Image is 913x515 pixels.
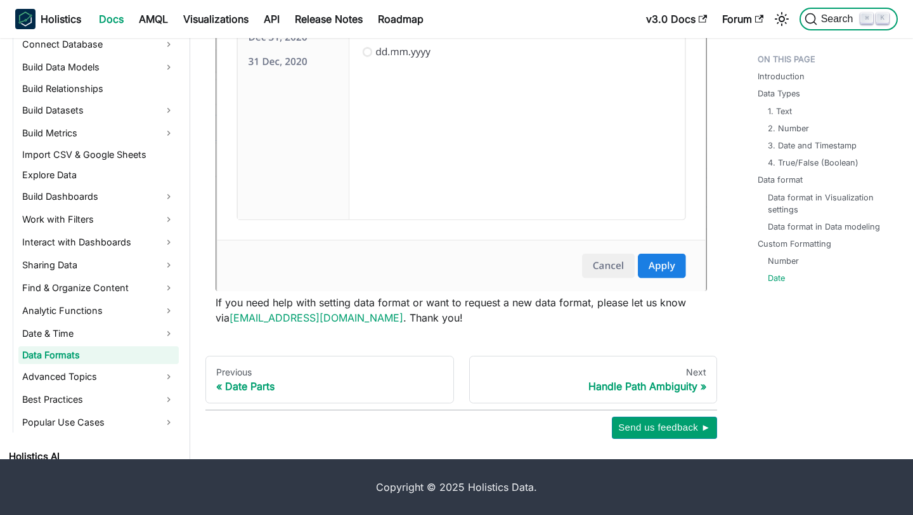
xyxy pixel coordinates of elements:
div: Date Parts [216,380,443,393]
button: Switch between dark and light mode (currently light mode) [772,9,792,29]
kbd: K [876,13,889,24]
a: Import CSV & Google Sheets [18,146,179,164]
a: Build Data Models [18,57,179,77]
span: Search [817,13,861,25]
a: AMQL [131,9,176,29]
nav: Docs pages [205,356,717,404]
a: 1. Text [768,105,792,117]
a: Roadmap [370,9,431,29]
a: HolisticsHolistics [15,9,81,29]
a: Build Datasets [18,100,179,121]
a: Build Relationships [18,80,179,98]
a: [EMAIL_ADDRESS][DOMAIN_NAME] [230,311,403,324]
a: Release Notes [287,9,370,29]
a: Build Metrics [18,123,179,143]
a: NextHandle Path Ambiguity [469,356,718,404]
a: Introduction [758,70,805,82]
a: Data format [758,174,803,186]
a: 4. True/False (Boolean) [768,157,858,169]
a: Holistics AI [5,448,179,466]
a: API [256,9,287,29]
a: 2. Number [768,122,809,134]
div: Next [480,367,707,378]
a: Advanced Topics [18,367,179,387]
a: Custom Formatting [758,238,831,250]
a: Sharing Data [18,255,179,275]
a: Connect Database [18,34,179,55]
a: Date [768,272,785,284]
b: Holistics [41,11,81,27]
a: Data Formats [18,346,179,364]
a: 3. Date and Timestamp [768,140,857,152]
a: Forum [715,9,771,29]
a: Date & Time [18,323,179,344]
a: Popular Use Cases [18,412,179,433]
span: Send us feedback ► [618,419,711,436]
a: v3.0 Docs [638,9,715,29]
div: Handle Path Ambiguity [480,380,707,393]
button: Search (Command+K) [800,8,898,30]
div: Previous [216,367,443,378]
div: Copyright © 2025 Holistics Data. [53,479,860,495]
a: Build Dashboards [18,186,179,207]
img: Holistics [15,9,36,29]
a: Analytic Functions [18,301,179,321]
a: Data format in Data modeling [768,221,880,233]
a: Find & Organize Content [18,278,179,298]
a: Number [768,255,799,267]
a: Interact with Dashboards [18,232,179,252]
button: Send us feedback ► [612,417,717,438]
a: Data format in Visualization settings [768,192,888,216]
a: Work with Filters [18,209,179,230]
a: Data Types [758,88,800,100]
a: Best Practices [18,389,179,410]
p: If you need help with setting data format or want to request a new data format, please let us kno... [216,295,707,325]
a: PreviousDate Parts [205,356,454,404]
kbd: ⌘ [860,13,873,24]
a: Visualizations [176,9,256,29]
a: Docs [91,9,131,29]
a: Explore Data [18,166,179,184]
